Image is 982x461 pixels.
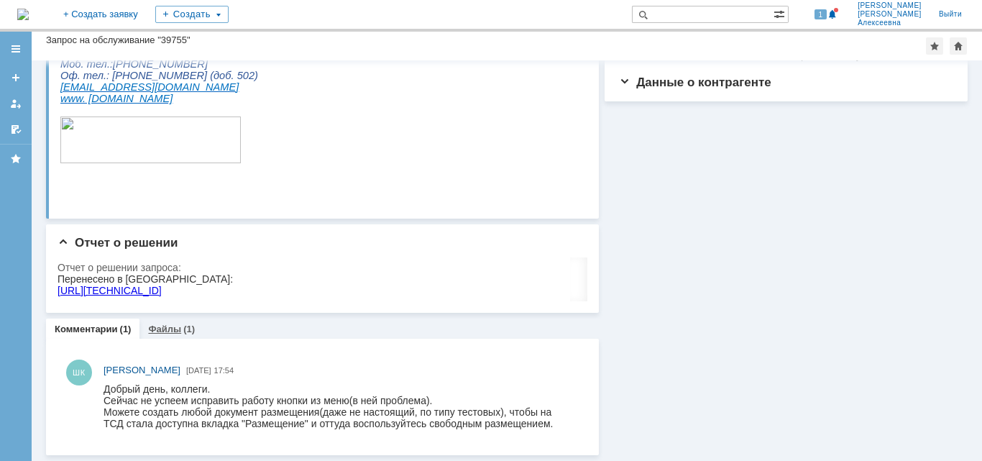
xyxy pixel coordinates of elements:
[58,262,582,273] div: Отчет о решении запроса:
[17,9,29,20] a: Перейти на домашнюю страницу
[774,6,788,20] span: Расширенный поиск
[4,118,27,141] a: Мои согласования
[950,37,967,55] div: Сделать домашней страницей
[214,366,234,375] span: 17:54
[46,35,191,45] div: Запрос на обслуживание "39755"
[619,76,771,89] span: Данные о контрагенте
[814,9,827,19] span: 1
[55,324,118,334] a: Комментарии
[104,363,180,378] a: [PERSON_NAME]
[4,92,27,115] a: Мои заявки
[148,324,181,334] a: Файлы
[155,6,229,23] div: Создать
[186,366,211,375] span: [DATE]
[120,324,132,334] div: (1)
[17,9,29,20] img: logo
[858,1,922,10] span: [PERSON_NAME]
[926,37,943,55] div: Добавить в избранное
[58,236,178,250] span: Отчет о решении
[4,66,27,89] a: Создать заявку
[858,10,922,19] span: [PERSON_NAME]
[858,19,922,27] span: Алексеевна
[183,324,195,334] div: (1)
[104,365,180,375] span: [PERSON_NAME]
